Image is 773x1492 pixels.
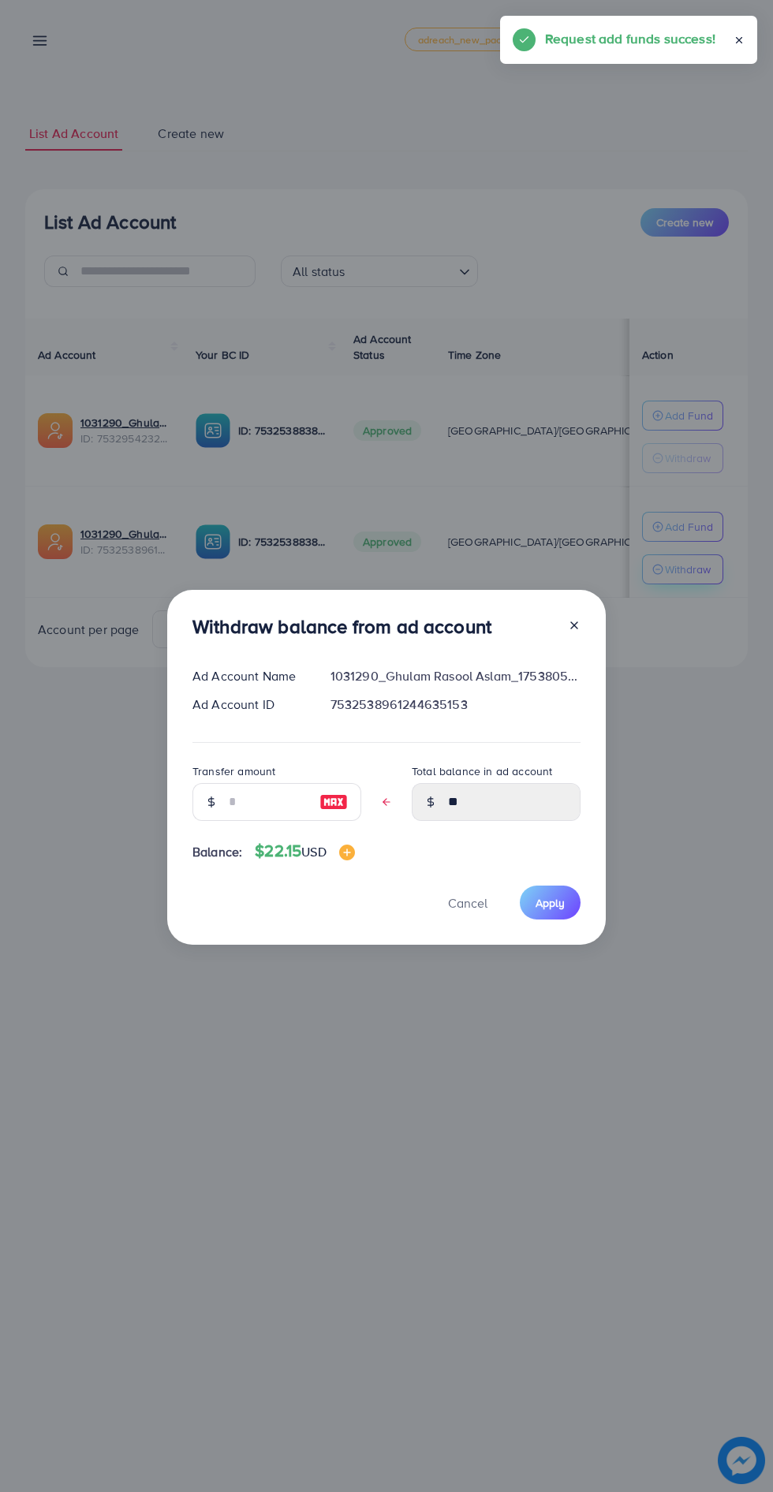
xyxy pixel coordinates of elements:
[428,886,507,919] button: Cancel
[319,793,348,811] img: image
[192,843,242,861] span: Balance:
[192,763,275,779] label: Transfer amount
[520,886,581,919] button: Apply
[339,845,355,860] img: image
[255,841,354,861] h4: $22.15
[545,28,715,49] h5: Request add funds success!
[318,696,593,714] div: 7532538961244635153
[448,894,487,912] span: Cancel
[536,895,565,911] span: Apply
[180,696,318,714] div: Ad Account ID
[192,615,491,638] h3: Withdraw balance from ad account
[301,843,326,860] span: USD
[318,667,593,685] div: 1031290_Ghulam Rasool Aslam_1753805901568
[180,667,318,685] div: Ad Account Name
[412,763,552,779] label: Total balance in ad account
